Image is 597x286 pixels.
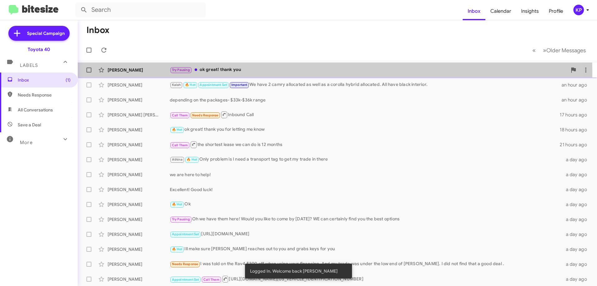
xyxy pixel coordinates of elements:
[8,26,70,41] a: Special Campaign
[170,186,562,193] div: Excellent! Good luck!
[532,46,536,54] span: «
[543,46,546,54] span: »
[562,216,592,223] div: a day ago
[546,47,586,54] span: Older Messages
[562,157,592,163] div: a day ago
[86,25,109,35] h1: Inbox
[562,171,592,178] div: a day ago
[172,232,199,236] span: Appointment Set
[562,231,592,237] div: a day ago
[108,276,170,282] div: [PERSON_NAME]
[108,67,170,73] div: [PERSON_NAME]
[185,83,196,87] span: 🔥 Hot
[560,127,592,133] div: 18 hours ago
[562,201,592,208] div: a day ago
[108,97,170,103] div: [PERSON_NAME]
[108,142,170,148] div: [PERSON_NAME]
[172,128,183,132] span: 🔥 Hot
[539,44,590,57] button: Next
[172,143,188,147] span: Call Them
[170,141,560,148] div: the shortest lease we can do is 12 months
[170,81,562,88] div: We have 2 camry allocated as well as a corolla hybrid allocated. All have black interior.
[170,171,562,178] div: we are here to help!
[18,92,71,98] span: Needs Response
[108,82,170,88] div: [PERSON_NAME]
[172,157,183,162] span: Athina
[18,107,53,113] span: All Conversations
[562,82,592,88] div: an hour ago
[170,126,560,133] div: ok great! thank you for letting me know
[108,112,170,118] div: [PERSON_NAME] [PERSON_NAME]
[18,122,41,128] span: Save a Deal
[529,44,590,57] nav: Page navigation example
[463,2,485,20] a: Inbox
[170,246,562,253] div: Ill make sure [PERSON_NAME] reaches out to you and grabs keys for you
[485,2,516,20] a: Calendar
[170,156,562,163] div: Only problem is I need a transport tag to get my trade in there
[18,77,71,83] span: Inbox
[108,201,170,208] div: [PERSON_NAME]
[231,83,248,87] span: Important
[108,231,170,237] div: [PERSON_NAME]
[108,246,170,252] div: [PERSON_NAME]
[170,201,562,208] div: Ok
[172,217,190,221] span: Try Pausing
[200,83,227,87] span: Appointment Set
[108,216,170,223] div: [PERSON_NAME]
[250,268,338,274] span: Logged In. Welcome back [PERSON_NAME]
[562,246,592,252] div: a day ago
[172,113,188,117] span: Call Them
[108,186,170,193] div: [PERSON_NAME]
[573,5,584,15] div: KP
[544,2,568,20] a: Profile
[203,278,220,282] span: Call Them
[66,77,71,83] span: (1)
[172,278,199,282] span: Appointment Set
[170,260,562,268] div: I was told on the Rav4 $300 off when using your financing. And my trade was under the low end of ...
[170,97,562,103] div: depending on the packages- $33k-$36k range
[172,262,198,266] span: Needs Response
[562,97,592,103] div: an hour ago
[28,46,50,53] div: Toyota 40
[27,30,65,36] span: Special Campaign
[108,127,170,133] div: [PERSON_NAME]
[108,261,170,267] div: [PERSON_NAME]
[568,5,590,15] button: KP
[75,2,206,17] input: Search
[170,111,560,119] div: Inbound Call
[529,44,539,57] button: Previous
[562,186,592,193] div: a day ago
[192,113,219,117] span: Needs Response
[172,83,181,87] span: Kalah
[172,247,183,251] span: 🔥 Hot
[170,275,562,283] div: [URL][DOMAIN_NAME][US_VEHICLE_IDENTIFICATION_NUMBER]
[170,66,567,73] div: ok great! thank you
[20,63,38,68] span: Labels
[187,157,197,162] span: 🔥 Hot
[172,202,183,206] span: 🔥 Hot
[516,2,544,20] a: Insights
[20,140,33,145] span: More
[560,112,592,118] div: 17 hours ago
[108,157,170,163] div: [PERSON_NAME]
[562,261,592,267] div: a day ago
[172,68,190,72] span: Try Pausing
[560,142,592,148] div: 21 hours ago
[170,231,562,238] div: [URL][DOMAIN_NAME]
[108,171,170,178] div: [PERSON_NAME]
[170,216,562,223] div: Oh we have them here! Would you like to come by [DATE]? WE can certainly find you the best options
[562,276,592,282] div: a day ago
